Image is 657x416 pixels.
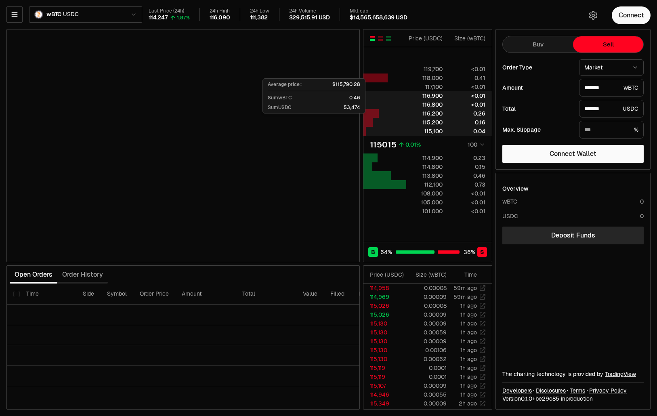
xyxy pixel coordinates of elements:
p: $115,790.28 [332,81,360,88]
span: S [480,248,484,256]
div: 119,700 [407,65,443,73]
time: 2h ago [459,400,477,407]
p: 0.46 [349,95,360,101]
div: 116,090 [210,14,230,21]
div: The charting technology is provided by [502,370,644,378]
td: 0.00009 [407,319,447,328]
div: Last Price (24h) [149,8,190,14]
div: Order Type [502,65,573,70]
div: <0.01 [449,189,485,197]
time: 1h ago [460,302,477,309]
button: Market [579,59,644,76]
time: 1h ago [460,373,477,380]
td: 115,130 [363,319,407,328]
div: 114,247 [149,14,168,21]
div: <0.01 [449,92,485,100]
div: 117,100 [407,83,443,91]
time: 1h ago [460,338,477,345]
td: 0.00009 [407,337,447,346]
div: Time [453,271,477,279]
div: $14,565,658,639 USD [350,14,407,21]
td: 115,026 [363,301,407,310]
button: Select all [13,291,20,297]
span: 64 % [380,248,392,256]
p: Sum wBTC [268,95,292,101]
div: 116,900 [407,92,443,100]
div: Max. Slippage [502,127,573,132]
button: Show Sell Orders Only [377,35,384,42]
div: 114,800 [407,163,443,171]
div: 114,900 [407,154,443,162]
time: 1h ago [460,329,477,336]
button: Connect [612,6,651,24]
time: 1h ago [460,311,477,318]
time: 1h ago [460,320,477,327]
div: 116,200 [407,109,443,118]
td: 115,119 [363,372,407,381]
button: Buy [503,36,573,53]
td: 115,026 [363,310,407,319]
div: USDC [502,212,518,220]
div: 24h High [210,8,230,14]
button: Show Buy Orders Only [385,35,392,42]
div: <0.01 [449,65,485,73]
div: 0 [640,212,644,220]
p: 53,474 [344,104,360,111]
div: 111,382 [250,14,268,21]
div: 108,000 [407,189,443,197]
img: wBTC Logo [35,11,43,19]
span: be29c85477ac1d52af10aaf9a36a1c21f4bd9ffe [535,395,559,402]
a: Privacy Policy [589,387,627,395]
th: Expiry [352,284,407,305]
p: Sum USDC [268,104,292,111]
div: $29,515.91 USD [289,14,330,21]
td: 0.00009 [407,381,447,390]
button: Sell [573,36,643,53]
div: 1.87% [177,15,190,21]
div: 105,000 [407,198,443,206]
a: Developers [502,387,532,395]
td: 114,946 [363,390,407,399]
iframe: Financial Chart [7,29,359,262]
div: Amount [502,85,573,90]
td: 0.00009 [407,310,447,319]
td: 115,107 [363,381,407,390]
td: 115,130 [363,346,407,355]
div: Size ( wBTC ) [413,271,447,279]
a: Disclosures [536,387,566,395]
td: 0.00062 [407,355,447,363]
div: 0.16 [449,118,485,126]
div: 115015 [370,139,397,150]
button: Open Orders [10,267,57,283]
time: 1h ago [460,364,477,372]
td: 0.00055 [407,390,447,399]
td: 0.00059 [407,328,447,337]
time: 59m ago [453,293,477,300]
p: Average price= [268,81,302,88]
div: Price ( USDC ) [407,34,443,42]
td: 114,958 [363,284,407,292]
a: Deposit Funds [502,227,644,244]
div: 0.73 [449,181,485,189]
th: Filled [324,284,352,305]
div: USDC [579,100,644,118]
td: 0.0001 [407,372,447,381]
time: 59m ago [453,284,477,292]
time: 1h ago [460,391,477,398]
td: 114,969 [363,292,407,301]
th: Value [296,284,324,305]
div: Overview [502,185,529,193]
div: 0.46 [449,172,485,180]
div: wBTC [502,197,517,206]
td: 0.00009 [407,292,447,301]
div: 0.26 [449,109,485,118]
time: 1h ago [460,382,477,389]
button: Show Buy and Sell Orders [369,35,376,42]
th: Amount [175,284,236,305]
a: TradingView [605,370,636,378]
td: 115,130 [363,355,407,363]
td: 115,130 [363,337,407,346]
button: 100 [465,140,485,149]
div: Version 0.1.0 + in production [502,395,644,403]
th: Time [20,284,76,305]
